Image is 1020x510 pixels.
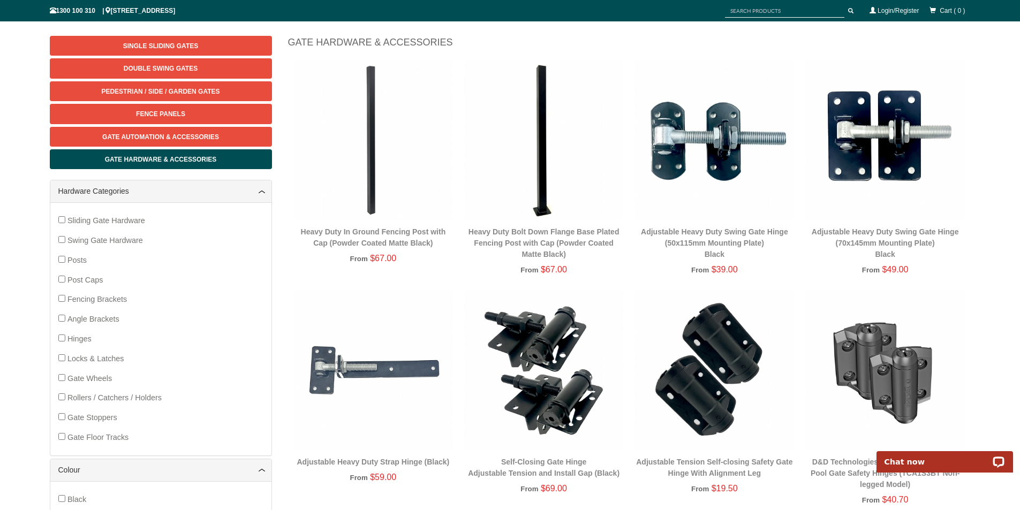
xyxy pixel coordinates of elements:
[634,60,795,220] img: Adjustable Heavy Duty Swing Gate Hinge (50x115mm Mounting Plate) - Black - Gate Warehouse
[58,465,263,476] a: Colour
[878,7,919,14] a: Login/Register
[541,265,567,274] span: $67.00
[940,7,965,14] span: Cart ( 0 )
[520,266,538,274] span: From
[293,290,454,450] img: Adjustable Heavy Duty Strap Hinge (Black) - Gate Warehouse
[370,254,396,263] span: $67.00
[50,36,272,56] a: Single Sliding Gates
[67,295,127,303] span: Fencing Brackets
[520,485,538,493] span: From
[468,458,619,477] a: Self-Closing Gate HingeAdjustable Tension and Install Gap (Black)
[301,227,446,247] a: Heavy Duty In Ground Fencing Post with Cap (Powder Coated Matte Black)
[67,315,119,323] span: Angle Brackets
[50,104,272,124] a: Fence Panels
[67,236,143,245] span: Swing Gate Hardware
[691,266,709,274] span: From
[882,495,908,504] span: $40.70
[50,81,272,101] a: Pedestrian / Side / Garden Gates
[882,265,908,274] span: $49.00
[712,484,738,493] span: $19.50
[634,290,795,450] img: Adjustable Tension Self-closing Safety Gate Hinge With Alignment Leg - Gate Warehouse
[862,266,880,274] span: From
[102,133,219,141] span: Gate Automation & Accessories
[50,149,272,169] a: Gate Hardware & Accessories
[67,374,112,383] span: Gate Wheels
[123,42,198,50] span: Single Sliding Gates
[811,458,959,489] a: D&D Technologies TruClose Self-Closing Pool Gate Safety Hinges (TCA1S3BT Non-legged Model)
[101,88,220,95] span: Pedestrian / Side / Garden Gates
[464,60,624,220] img: Heavy Duty Bolt Down Flange Base Plated Fencing Post with Cap (Powder Coated Matte Black) - Gate ...
[350,255,368,263] span: From
[67,433,129,442] span: Gate Floor Tracks
[288,36,971,55] h1: Gate Hardware & Accessories
[67,276,103,284] span: Post Caps
[464,290,624,450] img: Self-Closing Gate Hinge - Adjustable Tension and Install Gap (Black) - Gate Warehouse
[712,265,738,274] span: $39.00
[136,110,185,118] span: Fence Panels
[862,496,880,504] span: From
[297,458,450,466] a: Adjustable Heavy Duty Strap Hinge (Black)
[870,439,1020,473] iframe: LiveChat chat widget
[67,216,145,225] span: Sliding Gate Hardware
[67,393,162,402] span: Rollers / Catchers / Holders
[725,4,844,18] input: SEARCH PRODUCTS
[293,60,454,220] img: Heavy Duty In Ground Fencing Post with Cap (Powder Coated Matte Black) - Gate Warehouse
[124,65,198,72] span: Double Swing Gates
[67,495,86,504] span: Black
[50,58,272,78] a: Double Swing Gates
[67,354,124,363] span: Locks & Latches
[469,227,619,258] a: Heavy Duty Bolt Down Flange Base Plated Fencing Post with Cap (Powder Coated Matte Black)
[50,7,176,14] span: 1300 100 310 | [STREET_ADDRESS]
[805,290,965,450] img: D&D Technologies TruClose Self-Closing Pool Gate Safety Hinges (TCA1S3BT Non-legged Model) - Gate...
[350,474,368,482] span: From
[58,186,263,197] a: Hardware Categories
[67,256,87,264] span: Posts
[105,156,217,163] span: Gate Hardware & Accessories
[541,484,567,493] span: $69.00
[67,413,117,422] span: Gate Stoppers
[805,60,965,220] img: Adjustable Heavy Duty Swing Gate Hinge (70x145mm Mounting Plate) - Black - Gate Warehouse
[691,485,709,493] span: From
[67,334,92,343] span: Hinges
[636,458,792,477] a: Adjustable Tension Self-closing Safety Gate Hinge With Alignment Leg
[641,227,788,258] a: Adjustable Heavy Duty Swing Gate Hinge (50x115mm Mounting Plate)Black
[50,127,272,147] a: Gate Automation & Accessories
[812,227,959,258] a: Adjustable Heavy Duty Swing Gate Hinge (70x145mm Mounting Plate)Black
[370,473,396,482] span: $59.00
